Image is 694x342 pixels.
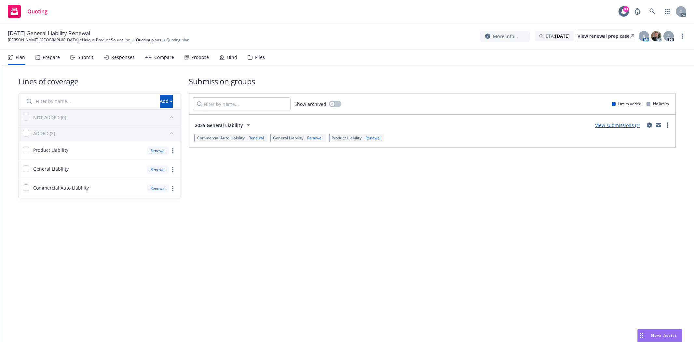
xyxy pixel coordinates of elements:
[646,101,669,107] div: No limits
[16,55,25,60] div: Plan
[33,165,69,172] span: General Liability
[33,114,66,121] div: NOT ADDED (0)
[193,97,291,110] input: Filter by name...
[294,101,326,107] span: Show archived
[160,95,173,107] div: Add
[189,76,676,87] h1: Submission groups
[33,128,177,138] button: ADDED (3)
[33,130,55,137] div: ADDED (3)
[43,55,60,60] div: Prepare
[147,147,169,155] div: Renewal
[678,32,686,40] a: more
[493,33,518,40] span: More info...
[78,55,93,60] div: Submit
[637,329,682,342] button: Nova Assist
[5,2,50,21] a: Quoting
[578,31,634,41] a: View renewal prep case
[247,135,265,141] div: Renewal
[33,184,89,191] span: Commercial Auto Liability
[661,5,674,18] a: Switch app
[8,37,131,43] a: [PERSON_NAME] [GEOGRAPHIC_DATA] / Unique Product Source Inc.
[193,119,254,132] button: 2025 General Liability
[623,6,629,12] div: 93
[651,31,661,41] img: photo
[332,135,361,141] span: Product Liability
[612,101,641,107] div: Limits added
[480,31,530,42] button: More info...
[33,112,177,122] button: NOT ADDED (0)
[147,165,169,174] div: Renewal
[546,33,570,39] span: ETA :
[638,329,646,342] div: Drag to move
[664,121,672,129] a: more
[555,33,570,39] strong: [DATE]
[19,76,181,87] h1: Lines of coverage
[169,185,177,192] a: more
[643,33,645,40] span: S
[195,122,243,129] span: 2025 General Liability
[33,147,68,153] span: Product Liability
[111,55,135,60] div: Responses
[306,135,324,141] div: Renewal
[631,5,644,18] a: Report a Bug
[169,166,177,174] a: more
[166,37,189,43] span: Quoting plan
[191,55,209,60] div: Propose
[646,121,653,129] a: circleInformation
[136,37,161,43] a: Quoting plans
[147,184,169,192] div: Renewal
[655,121,662,129] a: mail
[169,147,177,155] a: more
[227,55,237,60] div: Bind
[255,55,265,60] div: Files
[197,135,245,141] span: Commercial Auto Liability
[23,95,156,108] input: Filter by name...
[651,333,677,338] span: Nova Assist
[8,29,90,37] span: [DATE] General Liability Renewal
[160,95,173,108] button: Add
[595,122,640,128] a: View submissions (1)
[154,55,174,60] div: Compare
[27,9,48,14] span: Quoting
[364,135,382,141] div: Renewal
[273,135,303,141] span: General Liability
[646,5,659,18] a: Search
